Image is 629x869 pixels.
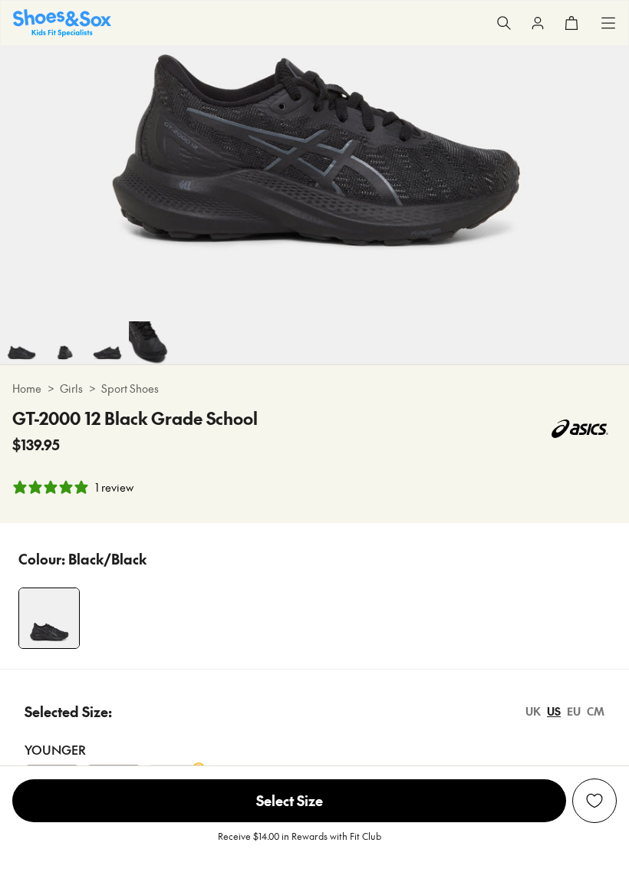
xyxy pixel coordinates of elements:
div: 1 review [95,479,133,495]
button: Add to Wishlist [572,778,617,823]
img: 6-477153_1 [86,321,129,364]
img: 7-477154_1 [129,321,172,364]
p: Black/Black [68,548,147,569]
img: Vendor logo [543,406,617,452]
div: UK [525,703,541,719]
p: Colour: [18,548,65,569]
a: Girls [60,380,83,397]
a: Shoes & Sox [13,9,111,36]
button: 5 stars, 1 ratings [12,479,133,495]
div: US [547,703,561,719]
img: 4-477151_1 [19,588,79,648]
div: CM [587,703,604,719]
img: SNS_Logo_Responsive.svg [13,9,111,36]
div: > > [12,380,617,397]
div: Younger [25,740,604,759]
a: Home [12,380,41,397]
p: Receive $14.00 in Rewards with Fit Club [218,829,381,857]
p: Selected Size: [25,701,112,722]
img: 5-477152_1 [43,321,86,364]
h4: GT-2000 12 Black Grade School [12,406,258,431]
span: $139.95 [12,434,60,455]
button: Select Size [12,778,566,823]
div: EU [567,703,581,719]
span: Select Size [12,779,566,822]
a: Sport Shoes [101,380,159,397]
